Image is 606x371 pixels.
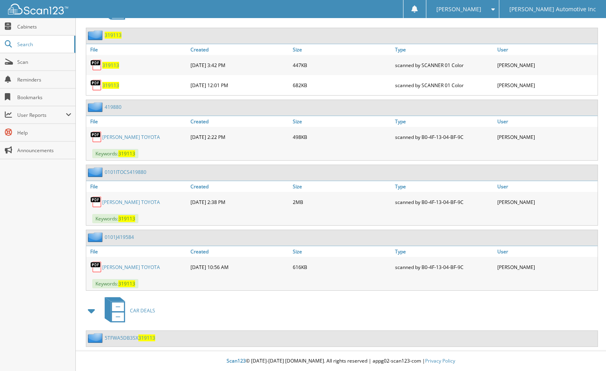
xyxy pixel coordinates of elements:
[17,23,71,30] span: Cabinets
[495,246,598,257] a: User
[495,194,598,210] div: [PERSON_NAME]
[118,280,135,287] span: 319113
[90,131,102,143] img: PDF.png
[76,351,606,371] div: © [DATE]-[DATE] [DOMAIN_NAME]. All rights reserved | appg02-scan123-com |
[138,334,155,341] span: 319113
[436,7,481,12] span: [PERSON_NAME]
[105,234,134,241] a: 0101J419584
[509,7,596,12] span: [PERSON_NAME] Automotive Inc
[495,116,598,127] a: User
[393,116,495,127] a: Type
[90,261,102,273] img: PDF.png
[188,77,291,93] div: [DATE] 12:01 PM
[291,77,393,93] div: 682KB
[86,44,188,55] a: File
[92,279,138,288] span: Keywords:
[393,44,495,55] a: Type
[17,76,71,83] span: Reminders
[393,259,495,275] div: scanned by B0-4F-13-04-BF-9C
[495,44,598,55] a: User
[92,149,138,158] span: Keywords:
[393,181,495,192] a: Type
[102,199,160,206] a: [PERSON_NAME] TOYOTA
[188,181,291,192] a: Created
[495,181,598,192] a: User
[393,129,495,145] div: scanned by B0-4F-13-04-BF-9C
[118,215,135,222] span: 319113
[291,57,393,73] div: 447KB
[88,102,105,112] img: folder2.png
[102,62,119,69] a: 319113
[102,264,160,271] a: [PERSON_NAME] TOYOTA
[291,246,393,257] a: Size
[105,104,122,110] a: 419880
[495,57,598,73] div: [PERSON_NAME]
[17,94,71,101] span: Bookmarks
[291,129,393,145] div: 498KB
[17,41,70,48] span: Search
[86,116,188,127] a: File
[118,150,135,157] span: 319113
[495,129,598,145] div: [PERSON_NAME]
[393,194,495,210] div: scanned by B0-4F-13-04-BF-9C
[393,57,495,73] div: scanned by SCANNER 01 Color
[90,196,102,208] img: PDF.png
[8,4,68,14] img: scan123-logo-white.svg
[88,30,105,40] img: folder2.png
[90,79,102,91] img: PDF.png
[105,334,155,341] a: 5TFWA5DB3SX319113
[130,307,155,314] span: CAR DEALS
[17,112,66,118] span: User Reports
[291,116,393,127] a: Size
[90,59,102,71] img: PDF.png
[425,357,455,364] a: Privacy Policy
[566,332,606,371] iframe: Chat Widget
[102,82,119,89] a: 319113
[17,147,71,154] span: Announcements
[88,232,105,242] img: folder2.png
[291,194,393,210] div: 2MB
[105,169,146,175] a: 0101ITOCS419880
[188,116,291,127] a: Created
[188,259,291,275] div: [DATE] 10:56 AM
[102,134,160,141] a: [PERSON_NAME] TOYOTA
[291,259,393,275] div: 616KB
[393,246,495,257] a: Type
[227,357,246,364] span: Scan123
[100,295,155,326] a: CAR DEALS
[88,167,105,177] img: folder2.png
[17,129,71,136] span: Help
[86,181,188,192] a: File
[495,77,598,93] div: [PERSON_NAME]
[86,246,188,257] a: File
[88,333,105,343] img: folder2.png
[291,44,393,55] a: Size
[188,57,291,73] div: [DATE] 3:42 PM
[92,214,138,223] span: Keywords:
[188,44,291,55] a: Created
[188,246,291,257] a: Created
[393,77,495,93] div: scanned by SCANNER 01 Color
[188,194,291,210] div: [DATE] 2:38 PM
[495,259,598,275] div: [PERSON_NAME]
[188,129,291,145] div: [DATE] 2:22 PM
[17,59,71,65] span: Scan
[291,181,393,192] a: Size
[105,32,122,39] a: 319113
